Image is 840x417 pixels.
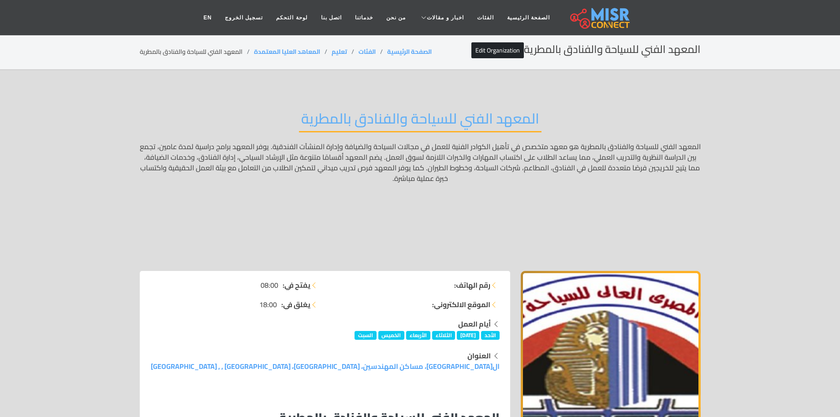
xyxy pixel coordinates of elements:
[378,331,405,340] span: الخميس
[427,14,464,22] span: اخبار و مقالات
[387,46,432,57] a: الصفحة الرئيسية
[457,331,479,340] span: [DATE]
[406,331,430,340] span: الأربعاء
[261,280,278,290] span: 08:00
[218,9,269,26] a: تسجيل الخروج
[432,331,455,340] span: الثلاثاء
[481,331,500,340] span: الأحد
[314,9,348,26] a: اتصل بنا
[259,299,277,310] span: 18:00
[471,42,524,58] a: Edit Organization
[348,9,380,26] a: خدماتنا
[151,360,500,373] a: ال[GEOGRAPHIC_DATA]، مساكن المهندسين، [GEOGRAPHIC_DATA]، [GEOGRAPHIC_DATA] , , [GEOGRAPHIC_DATA]
[281,299,310,310] strong: يغلق في:
[471,43,701,56] h2: المعهد الفني للسياحة والفنادق بالمطرية
[467,349,491,362] strong: العنوان
[458,317,491,331] strong: أيام العمل
[412,9,470,26] a: اخبار و مقالات
[355,331,377,340] span: السبت
[140,47,254,56] li: المعهد الفني للسياحة والفنادق بالمطرية
[299,110,541,132] h2: المعهد الفني للسياحة والفنادق بالمطرية
[197,9,218,26] a: EN
[358,46,376,57] a: الفئات
[380,9,412,26] a: من نحن
[140,141,701,258] p: المعهد الفني للسياحة والفنادق بالمطرية هو معهد متخصص في تأهيل الكوادر الفنية للعمل في مجالات السي...
[283,280,310,290] strong: يفتح في:
[454,280,490,290] strong: رقم الهاتف:
[332,46,347,57] a: تعليم
[570,7,629,29] img: main.misr_connect
[500,9,556,26] a: الصفحة الرئيسية
[470,9,500,26] a: الفئات
[254,46,320,57] a: المعاهد العليا المعتمدة
[269,9,314,26] a: لوحة التحكم
[432,299,490,310] strong: الموقع الالكتروني:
